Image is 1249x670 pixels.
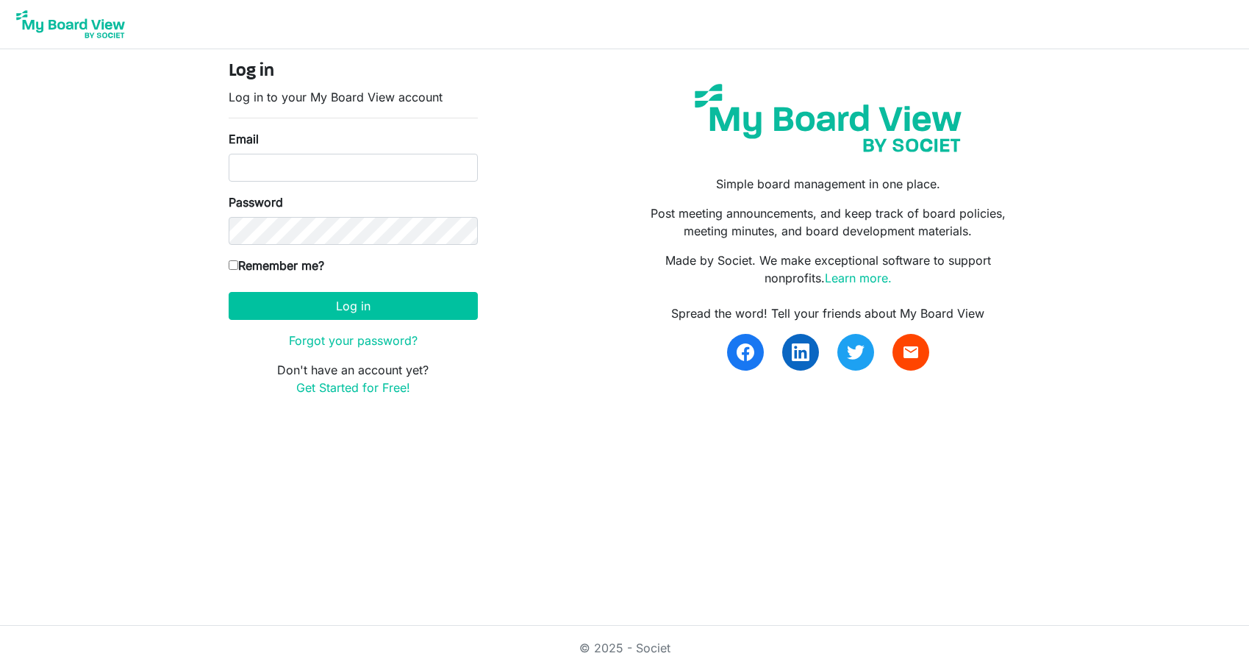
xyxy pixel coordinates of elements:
[635,252,1020,287] p: Made by Societ. We make exceptional software to support nonprofits.
[229,61,478,82] h4: Log in
[229,193,283,211] label: Password
[229,361,478,396] p: Don't have an account yet?
[684,73,973,163] img: my-board-view-societ.svg
[792,343,809,361] img: linkedin.svg
[229,257,324,274] label: Remember me?
[229,260,238,270] input: Remember me?
[12,6,129,43] img: My Board View Logo
[579,641,670,655] a: © 2025 - Societ
[635,175,1020,193] p: Simple board management in one place.
[737,343,754,361] img: facebook.svg
[635,304,1020,322] div: Spread the word! Tell your friends about My Board View
[847,343,865,361] img: twitter.svg
[296,380,410,395] a: Get Started for Free!
[892,334,929,371] a: email
[902,343,920,361] span: email
[229,292,478,320] button: Log in
[635,204,1020,240] p: Post meeting announcements, and keep track of board policies, meeting minutes, and board developm...
[289,333,418,348] a: Forgot your password?
[229,88,478,106] p: Log in to your My Board View account
[825,271,892,285] a: Learn more.
[229,130,259,148] label: Email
